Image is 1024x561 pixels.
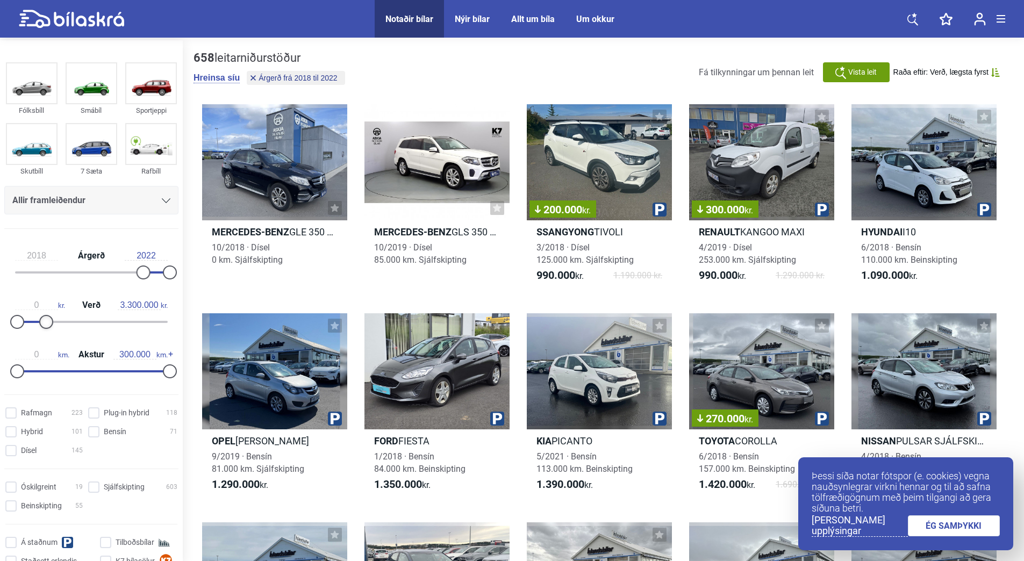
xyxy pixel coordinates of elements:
[653,203,667,217] img: parking.png
[247,71,345,85] button: Árgerð frá 2018 til 2022
[202,435,347,447] h2: [PERSON_NAME]
[66,165,117,177] div: 7 Sæta
[21,407,52,419] span: Rafmagn
[66,104,117,117] div: Smábíl
[848,67,877,78] span: Vista leit
[113,350,168,359] span: km.
[861,226,903,238] b: Hyundai
[212,226,289,238] b: Mercedes-Benz
[699,435,735,447] b: Toyota
[125,104,177,117] div: Sportjeppi
[104,481,145,493] span: Sjálfskipting
[21,426,43,437] span: Hybrid
[812,515,908,537] a: [PERSON_NAME] upplýsingar
[776,478,825,491] span: 1.690.000 kr.
[974,12,986,26] img: user-login.svg
[71,407,83,419] span: 223
[75,481,83,493] span: 19
[812,471,1000,514] p: Þessi síða notar fótspor (e. cookies) vegna nauðsynlegrar virkni hennar og til að safna tölfræðig...
[861,269,918,282] span: kr.
[536,269,584,282] span: kr.
[851,435,997,447] h2: PULSAR SJÁLFSKIPTUR
[536,478,584,491] b: 1.390.000
[76,350,107,359] span: Akstur
[21,481,56,493] span: Óskilgreint
[118,300,168,310] span: kr.
[212,242,283,265] span: 10/2018 · Dísel 0 km. Sjálfskipting
[893,68,1000,77] button: Raða eftir: Verð, lægsta fyrst
[364,313,510,501] a: FordFIESTA1/2018 · Bensín84.000 km. Beinskipting1.350.000kr.
[977,203,991,217] img: parking.png
[815,203,829,217] img: parking.png
[212,451,304,474] span: 9/2019 · Bensín 81.000 km. Sjálfskipting
[125,165,177,177] div: Rafbíll
[536,478,593,491] span: kr.
[21,537,58,548] span: Á staðnum
[689,226,834,238] h2: KANGOO MAXI
[374,242,467,265] span: 10/2019 · Dísel 85.000 km. Sjálfskipting
[364,104,510,292] a: Mercedes-BenzGLS 350 D 4MATIC10/2019 · Dísel85.000 km. Sjálfskipting
[851,104,997,292] a: HyundaiI106/2018 · Bensín110.000 km. Beinskipting1.090.000kr.
[71,445,83,456] span: 145
[104,426,126,437] span: Bensín
[21,500,62,512] span: Beinskipting
[374,451,466,474] span: 1/2018 · Bensín 84.000 km. Beinskipting
[364,226,510,238] h2: GLS 350 D 4MATIC
[536,242,634,265] span: 3/2018 · Dísel 125.000 km. Sjálfskipting
[374,478,422,491] b: 1.350.000
[689,435,834,447] h2: COROLLA
[170,426,177,437] span: 71
[893,68,989,77] span: Raða eftir: Verð, lægsta fyrst
[689,104,834,292] a: 300.000kr.RenaultKANGOO MAXI4/2019 · Dísel253.000 km. Sjálfskipting990.000kr.1.290.000 kr.
[15,350,69,359] span: km.
[744,205,753,215] span: kr.
[212,435,235,447] b: Opel
[744,414,753,425] span: kr.
[536,451,633,474] span: 5/2021 · Bensín 113.000 km. Beinskipting
[259,74,337,82] span: Árgerð frá 2018 til 2022
[527,104,672,292] a: 200.000kr.SsangyongTIVOLI3/2018 · Dísel125.000 km. Sjálfskipting990.000kr.1.190.000 kr.
[861,435,896,447] b: Nissan
[194,51,214,64] b: 658
[851,226,997,238] h2: I10
[535,204,591,215] span: 200.000
[861,242,957,265] span: 6/2018 · Bensín 110.000 km. Beinskipting
[527,313,672,501] a: KiaPICANTO5/2021 · Bensín113.000 km. Beinskipting1.390.000kr.
[699,67,814,77] span: Fá tilkynningar um þennan leit
[374,478,431,491] span: kr.
[12,193,85,208] span: Allir framleiðendur
[166,481,177,493] span: 603
[212,478,260,491] b: 1.290.000
[80,301,103,310] span: Verð
[202,104,347,292] a: Mercedes-BenzGLE 350 D 4MATIC10/2018 · Dísel0 km. Sjálfskipting
[455,14,490,24] div: Nýir bílar
[116,537,154,548] span: Tilboðsbílar
[861,451,958,474] span: 4/2018 · Bensín 157.000 km. Sjálfskipting
[75,251,108,260] span: Árgerð
[908,515,1000,536] a: ÉG SAMÞYKKI
[166,407,177,419] span: 118
[653,412,667,426] img: parking.png
[194,51,348,65] div: leitarniðurstöður
[511,14,555,24] a: Allt um bíla
[364,435,510,447] h2: FIESTA
[815,412,829,426] img: parking.png
[699,478,747,491] b: 1.420.000
[977,412,991,426] img: parking.png
[202,313,347,501] a: Opel[PERSON_NAME]9/2019 · Bensín81.000 km. Sjálfskipting1.290.000kr.
[15,300,65,310] span: kr.
[699,226,740,238] b: Renault
[385,14,433,24] div: Notaðir bílar
[582,205,591,215] span: kr.
[851,313,997,501] a: NissanPULSAR SJÁLFSKIPTUR4/2018 · Bensín157.000 km. Sjálfskipting1.450.000kr.
[697,413,753,424] span: 270.000
[536,226,594,238] b: Ssangyong
[212,478,268,491] span: kr.
[776,269,825,282] span: 1.290.000 kr.
[699,269,746,282] span: kr.
[576,14,614,24] a: Um okkur
[104,407,149,419] span: Plug-in hybrid
[536,269,575,282] b: 990.000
